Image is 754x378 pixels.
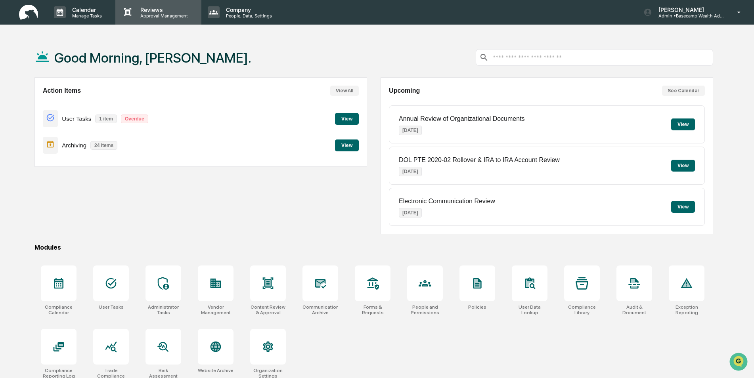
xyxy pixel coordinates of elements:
div: Administrator Tasks [145,304,181,315]
div: Forms & Requests [355,304,390,315]
button: View All [330,86,359,96]
a: 🔎Data Lookup [5,112,53,126]
p: Approval Management [134,13,192,19]
a: 🗄️Attestations [54,97,101,111]
h2: Action Items [43,87,81,94]
button: Start new chat [135,63,144,73]
div: Modules [34,244,713,251]
span: Attestations [65,100,98,108]
p: DOL PTE 2020-02 Rollover & IRA to IRA Account Review [399,157,560,164]
div: Compliance Library [564,304,600,315]
div: Website Archive [198,368,233,373]
div: 🔎 [8,116,14,122]
p: How can we help? [8,17,144,29]
p: Company [220,6,276,13]
div: Vendor Management [198,304,233,315]
iframe: Open customer support [729,352,750,373]
p: [PERSON_NAME] [652,6,726,13]
p: [DATE] [399,208,422,218]
button: View [335,113,359,125]
p: Manage Tasks [66,13,106,19]
button: See Calendar [662,86,705,96]
div: Communications Archive [302,304,338,315]
h1: Good Morning, [PERSON_NAME]. [54,50,251,66]
div: 🖐️ [8,101,14,107]
h2: Upcoming [389,87,420,94]
p: 24 items [90,141,117,150]
a: View [335,141,359,149]
div: Audit & Document Logs [616,304,652,315]
button: View [671,118,695,130]
div: Exception Reporting [669,304,704,315]
span: Pylon [79,134,96,140]
div: Compliance Calendar [41,304,77,315]
span: Preclearance [16,100,51,108]
button: View [335,139,359,151]
div: Content Review & Approval [250,304,286,315]
p: Archiving [62,142,86,149]
p: 1 item [95,115,117,123]
span: Data Lookup [16,115,50,123]
p: Calendar [66,6,106,13]
div: Policies [468,304,486,310]
div: People and Permissions [407,304,443,315]
div: Start new chat [27,61,130,69]
p: Overdue [121,115,148,123]
a: Powered byPylon [56,134,96,140]
a: 🖐️Preclearance [5,97,54,111]
div: User Data Lookup [512,304,547,315]
p: User Tasks [62,115,91,122]
img: logo [19,5,38,20]
p: [DATE] [399,126,422,135]
p: Electronic Communication Review [399,198,495,205]
div: We're available if you need us! [27,69,100,75]
p: Annual Review of Organizational Documents [399,115,525,122]
div: 🗄️ [57,101,64,107]
a: View [335,115,359,122]
p: Reviews [134,6,192,13]
p: People, Data, Settings [220,13,276,19]
button: View [671,201,695,213]
p: [DATE] [399,167,422,176]
img: 1746055101610-c473b297-6a78-478c-a979-82029cc54cd1 [8,61,22,75]
button: View [671,160,695,172]
div: User Tasks [99,304,124,310]
p: Admin • Basecamp Wealth Advisors [652,13,726,19]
